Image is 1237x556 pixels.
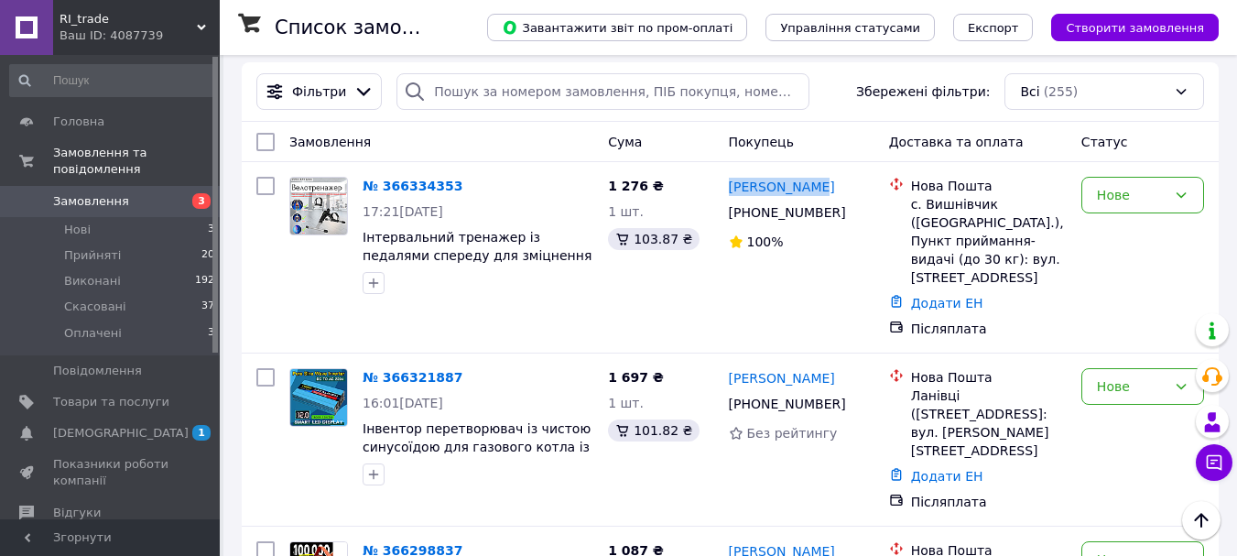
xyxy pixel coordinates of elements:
span: RI_trade [60,11,197,27]
span: Замовлення [289,135,371,149]
span: 1 шт. [608,204,644,219]
span: 192 [195,273,214,289]
span: 100% [747,234,784,249]
span: Фільтри [292,82,346,101]
a: Додати ЕН [911,469,983,484]
span: 16:01[DATE] [363,396,443,410]
div: Післяплата [911,493,1067,511]
div: [PHONE_NUMBER] [725,391,850,417]
span: Управління статусами [780,21,920,35]
div: Післяплата [911,320,1067,338]
div: 101.82 ₴ [608,420,700,442]
span: Всі [1020,82,1039,101]
button: Експорт [953,14,1034,41]
a: № 366321887 [363,370,462,385]
button: Управління статусами [765,14,935,41]
span: Відгуки [53,505,101,521]
span: Завантажити звіт по пром-оплаті [502,19,732,36]
a: [PERSON_NAME] [729,178,835,196]
span: Товари та послуги [53,394,169,410]
span: Доставка та оплата [889,135,1024,149]
span: Замовлення [53,193,129,210]
div: Нове [1097,185,1166,205]
span: 17:21[DATE] [363,204,443,219]
span: Оплачені [64,325,122,342]
span: 20 [201,247,214,264]
input: Пошук [9,64,216,97]
span: 3 [192,193,211,209]
a: Інтервальний тренажер із педалями спереду для зміцнення м'язів рук і ніг після травм будинку з ре... [363,230,591,318]
button: Створити замовлення [1051,14,1219,41]
span: 1 276 ₴ [608,179,664,193]
div: Ланівці ([STREET_ADDRESS]: вул. [PERSON_NAME][STREET_ADDRESS] [911,387,1067,460]
div: 103.87 ₴ [608,228,700,250]
div: [PHONE_NUMBER] [725,200,850,225]
a: Створити замовлення [1033,19,1219,34]
a: Інвентор перетворювач із чистою синусоїдою для газового котла із захистом від перевантаження для ... [363,421,591,491]
span: Збережені фільтри: [856,82,990,101]
span: Нові [64,222,91,238]
div: Нова Пошта [911,368,1067,387]
a: [PERSON_NAME] [729,369,835,387]
input: Пошук за номером замовлення, ПІБ покупця, номером телефону, Email, номером накладної [396,73,809,110]
a: Фото товару [289,368,348,427]
div: Ваш ID: 4087739 [60,27,220,44]
span: Покупець [729,135,794,149]
span: Статус [1081,135,1128,149]
span: Головна [53,114,104,130]
button: Чат з покупцем [1196,444,1232,481]
img: Фото товару [290,369,347,426]
span: Повідомлення [53,363,142,379]
div: Нове [1097,376,1166,397]
span: 3 [208,222,214,238]
img: Фото товару [290,178,347,234]
span: 1 697 ₴ [608,370,664,385]
a: Додати ЕН [911,296,983,311]
span: (255) [1044,84,1079,99]
span: Експорт [968,21,1019,35]
span: Замовлення та повідомлення [53,145,220,178]
span: Скасовані [64,299,126,315]
span: Виконані [64,273,121,289]
span: Прийняті [64,247,121,264]
span: Створити замовлення [1066,21,1204,35]
a: № 366334353 [363,179,462,193]
div: с. Вишнівчик ([GEOGRAPHIC_DATA].), Пункт приймання-видачі (до 30 кг): вул. [STREET_ADDRESS] [911,195,1067,287]
span: 3 [208,325,214,342]
span: Показники роботи компанії [53,456,169,489]
div: Нова Пошта [911,177,1067,195]
span: 37 [201,299,214,315]
span: Cума [608,135,642,149]
a: Фото товару [289,177,348,235]
button: Наверх [1182,501,1221,540]
span: 1 [192,425,211,441]
span: 1 шт. [608,396,644,410]
button: Завантажити звіт по пром-оплаті [487,14,747,41]
h1: Список замовлень [275,16,461,38]
span: [DEMOGRAPHIC_DATA] [53,425,189,442]
span: Без рейтингу [747,426,838,441]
